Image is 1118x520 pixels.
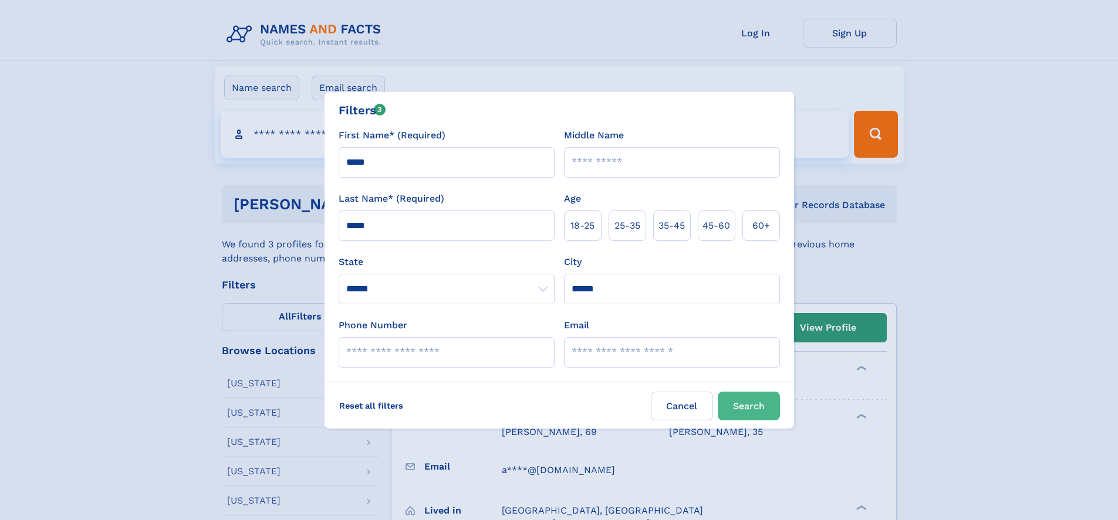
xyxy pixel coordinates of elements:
span: 25‑35 [614,219,640,233]
span: 35‑45 [658,219,685,233]
div: Filters [339,101,386,119]
label: Age [564,192,581,206]
label: Phone Number [339,318,407,332]
label: Email [564,318,589,332]
label: State [339,255,555,269]
label: First Name* (Required) [339,128,445,142]
label: Middle Name [564,128,624,142]
label: City [564,255,582,269]
button: Search [718,392,780,420]
label: Reset all filters [332,392,411,420]
label: Last Name* (Required) [339,192,444,206]
label: Cancel [651,392,713,420]
span: 60+ [752,219,770,233]
span: 45‑60 [702,219,730,233]
span: 18‑25 [570,219,595,233]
